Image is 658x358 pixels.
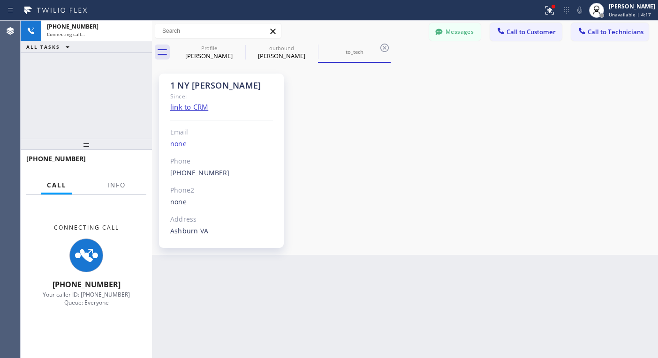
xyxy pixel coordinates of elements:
[170,80,273,91] div: 1 NY [PERSON_NAME]
[26,154,86,163] span: [PHONE_NUMBER]
[246,52,317,60] div: [PERSON_NAME]
[43,291,130,306] span: Your caller ID: [PHONE_NUMBER] Queue: Everyone
[47,181,67,189] span: Call
[53,279,121,290] span: [PHONE_NUMBER]
[155,23,281,38] input: Search
[47,22,98,30] span: [PHONE_NUMBER]
[41,176,72,194] button: Call
[170,197,273,208] div: none
[107,181,126,189] span: Info
[609,11,651,18] span: Unavailable | 4:17
[170,185,273,196] div: Phone2
[571,23,649,41] button: Call to Technicians
[429,23,481,41] button: Messages
[170,168,230,177] a: [PHONE_NUMBER]
[170,214,273,225] div: Address
[246,45,317,52] div: outbound
[170,127,273,138] div: Email
[102,176,131,194] button: Info
[170,226,273,237] div: Ashburn VA
[246,42,317,63] div: Andres Torres
[170,91,273,102] div: Since:
[588,28,643,36] span: Call to Technicians
[47,31,85,37] span: Connecting call…
[170,139,273,149] div: none
[170,102,208,112] a: link to CRM
[174,42,244,63] div: Joseph Dodero
[573,4,586,17] button: Mute
[609,2,655,10] div: [PERSON_NAME]
[174,45,244,52] div: Profile
[174,52,244,60] div: [PERSON_NAME]
[170,156,273,167] div: Phone
[490,23,562,41] button: Call to Customer
[54,224,119,231] span: Connecting Call
[26,44,60,50] span: ALL TASKS
[319,48,390,55] div: to_tech
[21,41,79,52] button: ALL TASKS
[507,28,556,36] span: Call to Customer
